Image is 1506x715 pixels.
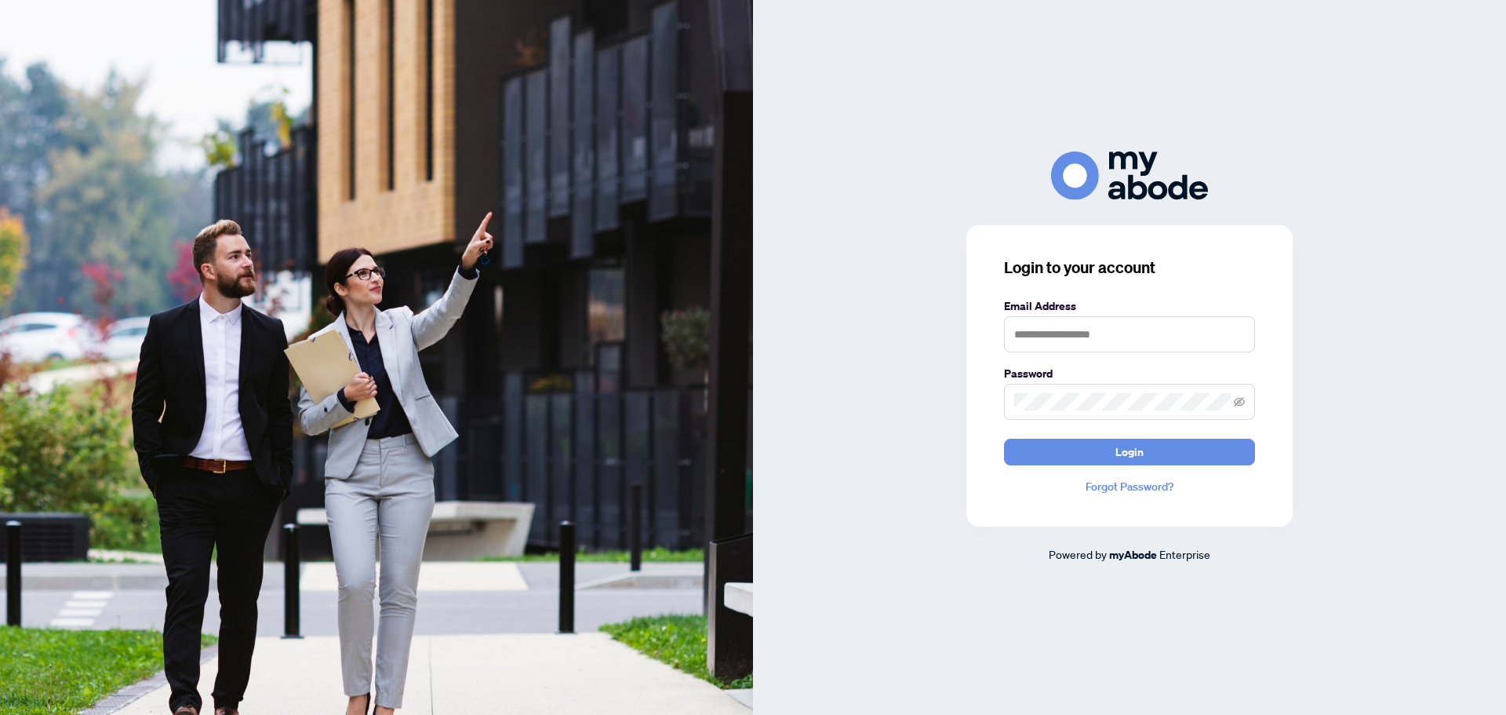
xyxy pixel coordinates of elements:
[1004,365,1255,382] label: Password
[1049,547,1107,561] span: Powered by
[1004,478,1255,495] a: Forgot Password?
[1159,547,1210,561] span: Enterprise
[1004,297,1255,315] label: Email Address
[1234,396,1245,407] span: eye-invisible
[1115,440,1144,465] span: Login
[1004,257,1255,279] h3: Login to your account
[1051,151,1208,199] img: ma-logo
[1109,546,1157,564] a: myAbode
[1004,439,1255,465] button: Login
